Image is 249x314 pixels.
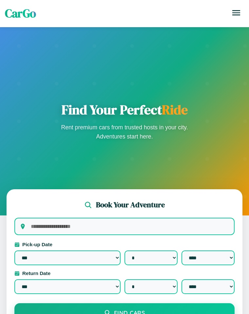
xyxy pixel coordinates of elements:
p: Rent premium cars from trusted hosts in your city. Adventures start here. [59,123,190,141]
h1: Find Your Perfect [59,102,190,118]
span: Ride [162,101,188,119]
h2: Book Your Adventure [96,200,165,210]
span: CarGo [5,6,36,21]
label: Return Date [14,270,235,276]
label: Pick-up Date [14,242,235,247]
